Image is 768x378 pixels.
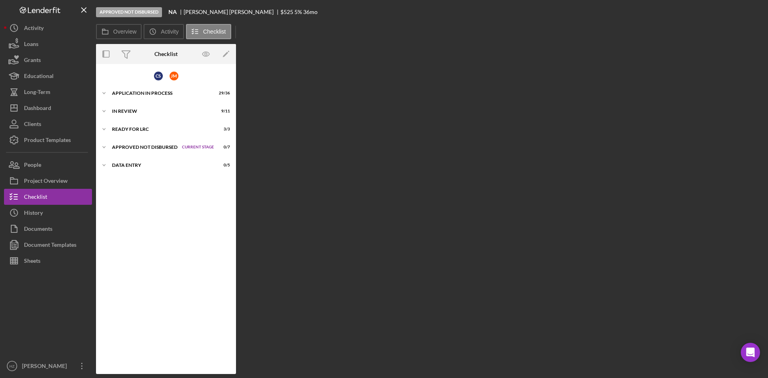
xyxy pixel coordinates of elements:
[182,145,214,150] span: Current Stage
[4,237,92,253] button: Document Templates
[741,343,760,362] div: Open Intercom Messenger
[186,24,231,39] button: Checklist
[4,68,92,84] button: Educational
[20,358,72,376] div: [PERSON_NAME]
[154,51,178,57] div: Checklist
[24,100,51,118] div: Dashboard
[144,24,184,39] button: Activity
[280,9,293,15] div: $525
[203,28,226,35] label: Checklist
[161,28,178,35] label: Activity
[24,205,43,223] div: History
[24,84,50,102] div: Long-Term
[294,9,302,15] div: 5 %
[216,109,230,114] div: 9 / 11
[4,221,92,237] button: Documents
[216,91,230,96] div: 29 / 36
[216,145,230,150] div: 0 / 7
[112,127,210,132] div: Ready for LRC
[24,253,40,271] div: Sheets
[170,72,178,80] div: J M
[112,109,210,114] div: In Review
[24,36,38,54] div: Loans
[154,72,163,80] div: C S
[4,205,92,221] button: History
[24,132,71,150] div: Product Templates
[24,68,54,86] div: Educational
[216,127,230,132] div: 3 / 3
[24,20,44,38] div: Activity
[4,52,92,68] button: Grants
[24,189,47,207] div: Checklist
[10,364,15,368] text: HZ
[112,91,210,96] div: Application In Process
[4,116,92,132] button: Clients
[24,221,52,239] div: Documents
[303,9,318,15] div: 36 mo
[96,24,142,39] button: Overview
[4,132,92,148] button: Product Templates
[4,84,92,100] button: Long-Term
[4,36,92,52] button: Loans
[4,100,92,116] button: Dashboard
[112,163,210,168] div: Data Entry
[24,116,41,134] div: Clients
[4,189,92,205] button: Checklist
[216,163,230,168] div: 0 / 5
[24,237,76,255] div: Document Templates
[24,52,41,70] div: Grants
[184,9,280,15] div: [PERSON_NAME] [PERSON_NAME]
[112,145,178,150] div: Approved Not Disbursed
[4,20,92,36] button: Activity
[96,7,162,17] div: Approved Not Disbursed
[4,173,92,189] button: Project Overview
[24,157,41,175] div: People
[24,173,68,191] div: Project Overview
[4,157,92,173] button: People
[4,253,92,269] button: Sheets
[168,9,177,15] b: NA
[113,28,136,35] label: Overview
[4,358,92,374] button: HZ[PERSON_NAME]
